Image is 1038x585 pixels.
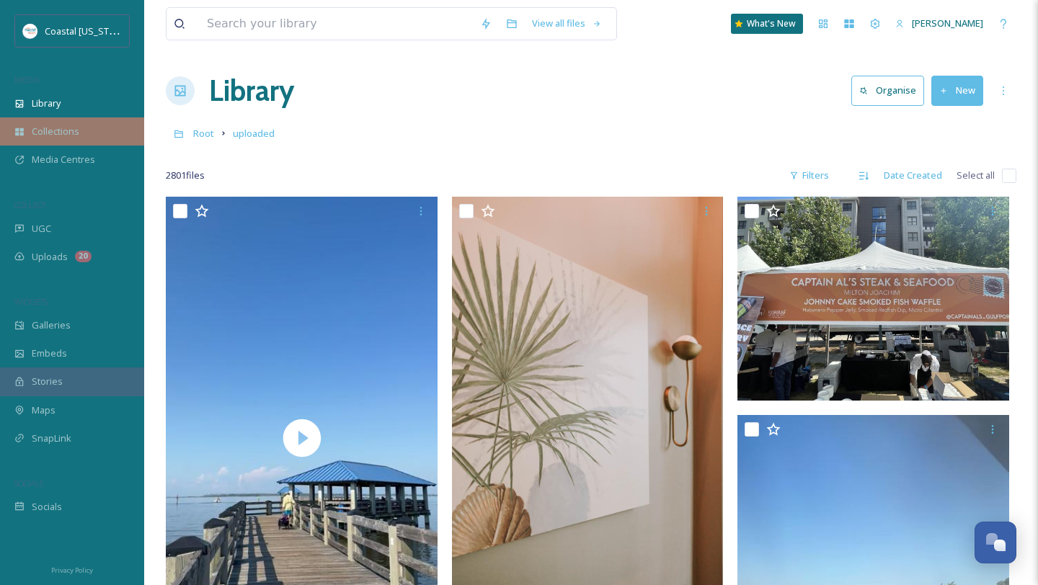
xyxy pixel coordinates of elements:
span: Uploads [32,250,68,264]
span: Maps [32,403,56,417]
span: Stories [32,375,63,388]
span: Select all [957,169,995,182]
span: Library [32,97,61,110]
span: 2801 file s [166,169,205,182]
span: Coastal [US_STATE] [45,24,128,37]
a: Privacy Policy [51,561,93,578]
div: Filters [782,161,836,189]
button: New [931,76,983,105]
span: uploaded [233,127,275,140]
span: Root [193,127,214,140]
span: Embeds [32,347,67,360]
div: 20 [75,251,92,262]
button: Organise [851,76,924,105]
a: uploaded [233,125,275,142]
span: Socials [32,500,62,514]
span: COLLECT [14,200,45,210]
span: [PERSON_NAME] [912,17,983,30]
span: SOCIALS [14,478,43,488]
span: SnapLink [32,432,71,445]
span: MEDIA [14,74,40,85]
input: Search your library [200,8,473,40]
span: UGC [32,222,51,236]
a: [PERSON_NAME] [888,9,990,37]
a: What's New [731,14,803,34]
span: Galleries [32,318,71,332]
span: Privacy Policy [51,566,93,575]
a: View all files [525,9,609,37]
span: Collections [32,125,79,138]
button: Open Chat [975,522,1016,563]
a: Library [209,69,294,112]
span: Media Centres [32,153,95,166]
span: WIDGETS [14,296,48,307]
div: Date Created [877,161,949,189]
a: Root [193,125,214,142]
img: download%20%281%29.jpeg [23,24,37,38]
img: IMG_9510.jpeg [737,197,1009,401]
